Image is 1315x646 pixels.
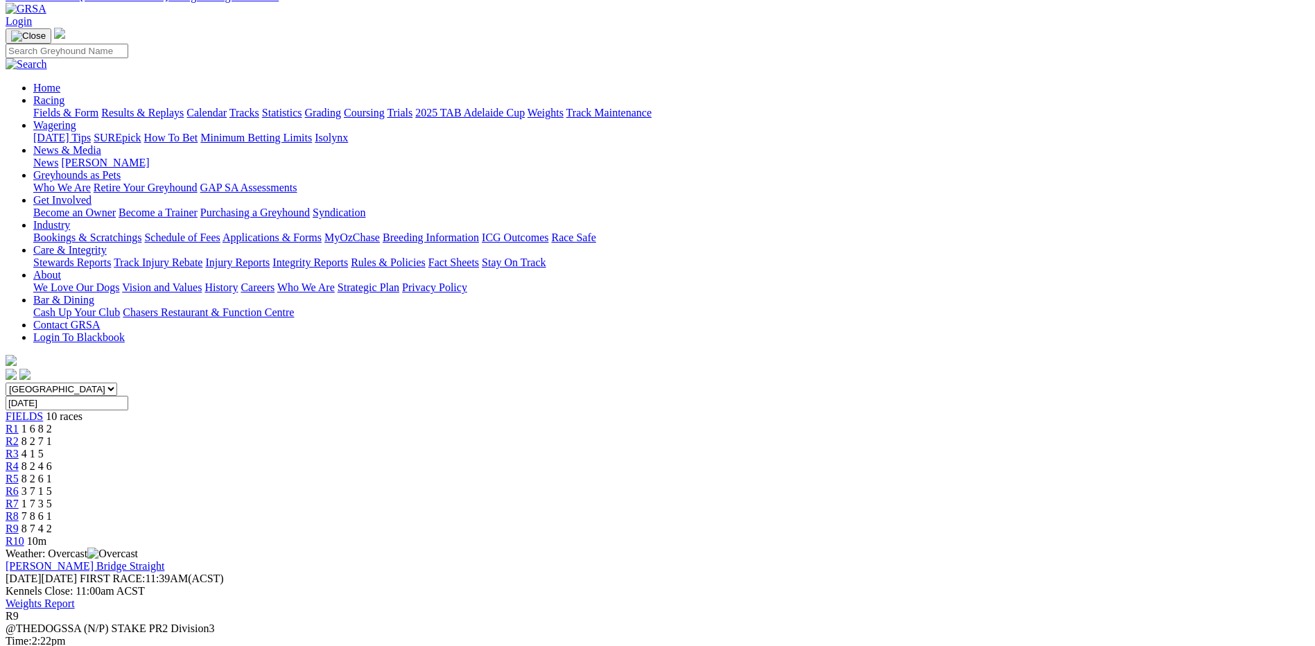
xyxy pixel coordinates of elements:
a: GAP SA Assessments [200,182,297,193]
a: Careers [241,281,275,293]
a: Chasers Restaurant & Function Centre [123,306,294,318]
a: Purchasing a Greyhound [200,207,310,218]
a: SUREpick [94,132,141,143]
span: 10m [27,535,46,547]
a: Privacy Policy [402,281,467,293]
img: Overcast [87,548,138,560]
a: Rules & Policies [351,256,426,268]
a: R4 [6,460,19,472]
a: R5 [6,473,19,484]
a: Industry [33,219,70,231]
a: Integrity Reports [272,256,348,268]
div: Care & Integrity [33,256,1309,269]
a: Fields & Form [33,107,98,119]
a: [DATE] Tips [33,132,91,143]
a: Stay On Track [482,256,546,268]
a: Care & Integrity [33,244,107,256]
a: Cash Up Your Club [33,306,120,318]
div: About [33,281,1309,294]
a: Home [33,82,60,94]
a: Strategic Plan [338,281,399,293]
a: MyOzChase [324,232,380,243]
a: Track Injury Rebate [114,256,202,268]
a: Login To Blackbook [33,331,125,343]
a: We Love Our Dogs [33,281,119,293]
a: Racing [33,94,64,106]
div: Get Involved [33,207,1309,219]
img: GRSA [6,3,46,15]
a: Contact GRSA [33,319,100,331]
a: R9 [6,523,19,534]
a: Syndication [313,207,365,218]
a: R1 [6,423,19,435]
a: Get Involved [33,194,92,206]
img: logo-grsa-white.png [54,28,65,39]
a: Become an Owner [33,207,116,218]
div: News & Media [33,157,1309,169]
a: Wagering [33,119,76,131]
span: [DATE] [6,573,77,584]
span: 4 1 5 [21,448,44,460]
span: R7 [6,498,19,509]
a: Calendar [186,107,227,119]
span: 11:39AM(ACST) [80,573,224,584]
a: Bar & Dining [33,294,94,306]
input: Select date [6,396,128,410]
a: Who We Are [277,281,335,293]
a: Results & Replays [101,107,184,119]
a: R3 [6,448,19,460]
span: 8 2 7 1 [21,435,52,447]
span: R9 [6,610,19,622]
a: Breeding Information [383,232,479,243]
a: Schedule of Fees [144,232,220,243]
div: Kennels Close: 11:00am ACST [6,585,1309,597]
a: Grading [305,107,341,119]
a: 2025 TAB Adelaide Cup [415,107,525,119]
a: Minimum Betting Limits [200,132,312,143]
a: Applications & Forms [223,232,322,243]
a: Weights Report [6,597,75,609]
a: Vision and Values [122,281,202,293]
div: Greyhounds as Pets [33,182,1309,194]
a: History [204,281,238,293]
a: R10 [6,535,24,547]
a: R2 [6,435,19,447]
span: 8 2 6 1 [21,473,52,484]
div: Industry [33,232,1309,244]
button: Toggle navigation [6,28,51,44]
a: Isolynx [315,132,348,143]
a: How To Bet [144,132,198,143]
img: logo-grsa-white.png [6,355,17,366]
div: Wagering [33,132,1309,144]
span: R6 [6,485,19,497]
a: News [33,157,58,168]
span: 1 7 3 5 [21,498,52,509]
input: Search [6,44,128,58]
a: Tracks [229,107,259,119]
span: 7 8 6 1 [21,510,52,522]
span: 3 7 1 5 [21,485,52,497]
a: Track Maintenance [566,107,652,119]
span: 8 7 4 2 [21,523,52,534]
div: Bar & Dining [33,306,1309,319]
span: [DATE] [6,573,42,584]
a: [PERSON_NAME] [61,157,149,168]
span: 10 races [46,410,82,422]
a: Greyhounds as Pets [33,169,121,181]
a: Weights [528,107,564,119]
div: @THEDOGSSA (N/P) STAKE PR2 Division3 [6,622,1309,635]
img: Close [11,30,46,42]
img: facebook.svg [6,369,17,380]
a: [PERSON_NAME] Bridge Straight [6,560,164,572]
img: Search [6,58,47,71]
a: Become a Trainer [119,207,198,218]
a: Statistics [262,107,302,119]
span: 1 6 8 2 [21,423,52,435]
a: Login [6,15,32,27]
